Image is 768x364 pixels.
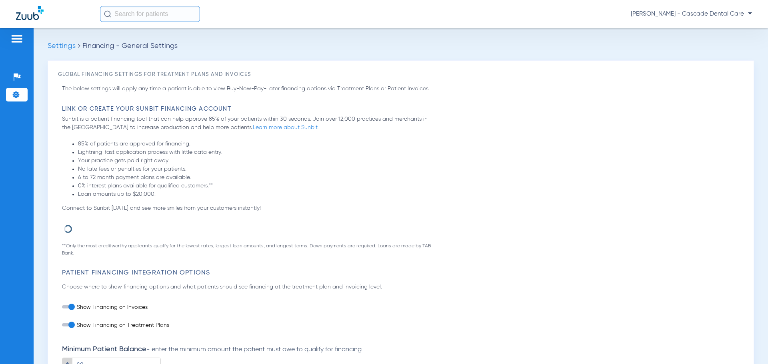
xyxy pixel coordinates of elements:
[62,204,437,213] p: Connect to Sunbit [DATE] and see more smiles from your customers instantly!
[77,322,169,328] span: Show Financing on Treatment Plans
[104,10,111,18] img: Search Icon
[62,243,437,257] p: **Only the most creditworthy applicants qualify for the lowest rates, largest loan amounts, and l...
[16,6,44,20] img: Zuub Logo
[48,42,76,50] span: Settings
[631,10,752,18] span: [PERSON_NAME] - Cascade Dental Care
[62,105,744,113] h3: Link or Create Your Sunbit Financing Account
[62,115,437,132] p: Sunbit is a patient financing tool that can help approve 85% of your patients within 30 seconds. ...
[78,157,437,165] li: Your practice gets paid right away.
[253,125,319,130] a: Learn more about Sunbit.
[82,42,178,50] span: Financing - General Settings
[78,190,437,199] li: Loan amounts up to $20,000.
[58,71,744,79] h3: Global Financing Settings for Treatment Plans and Invoices
[62,85,437,93] p: The below settings will apply any time a patient is able to view Buy-Now-Pay-Later financing opti...
[78,173,437,182] li: 6 to 72 month payment plans are available.
[146,346,362,353] span: - enter the minimum amount the patient must owe to qualify for financing
[78,140,437,148] li: 85% of patients are approved for financing.
[78,165,437,173] li: No late fees or penalties for your patients.
[77,304,148,310] span: Show Financing on Invoices
[100,6,200,22] input: Search for patients
[62,269,744,277] h3: Patient Financing Integration Options
[78,182,437,190] li: 0% interest plans available for qualified customers.**
[62,345,744,354] h4: Minimum Patient Balance
[62,283,437,291] p: Choose where to show financing options and what patients should see financing at the treatment pl...
[10,34,23,44] img: hamburger-icon
[78,148,437,157] li: Lightning-fast application process with little data entry.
